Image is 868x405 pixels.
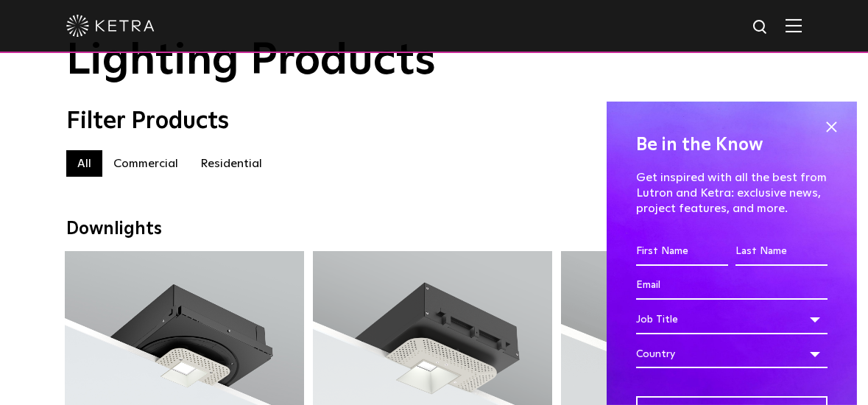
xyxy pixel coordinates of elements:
[752,18,770,37] img: search icon
[735,238,828,266] input: Last Name
[636,306,828,334] div: Job Title
[636,272,828,300] input: Email
[636,238,728,266] input: First Name
[636,340,828,368] div: Country
[636,170,828,216] p: Get inspired with all the best from Lutron and Ketra: exclusive news, project features, and more.
[66,108,802,135] div: Filter Products
[636,131,828,159] h4: Be in the Know
[189,150,273,177] label: Residential
[66,219,802,240] div: Downlights
[66,39,436,83] span: Lighting Products
[66,15,155,37] img: ketra-logo-2019-white
[66,150,102,177] label: All
[786,18,802,32] img: Hamburger%20Nav.svg
[102,150,189,177] label: Commercial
